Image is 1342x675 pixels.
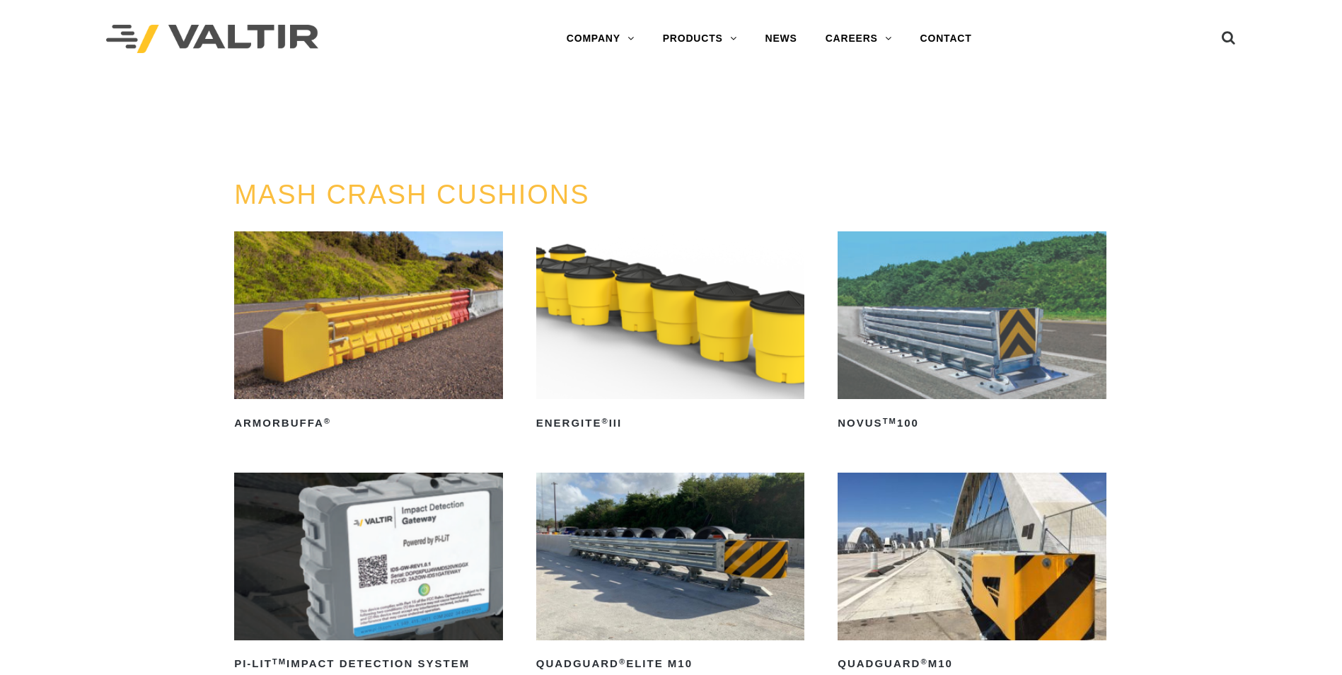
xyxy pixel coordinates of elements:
a: CAREERS [811,25,906,53]
a: NOVUSTM100 [838,231,1106,434]
a: ArmorBuffa® [234,231,503,434]
h2: ArmorBuffa [234,412,503,434]
sup: TM [272,657,287,666]
sup: ® [920,657,927,666]
a: MASH CRASH CUSHIONS [234,180,590,209]
a: CONTACT [906,25,986,53]
sup: TM [883,417,897,425]
h2: ENERGITE III [536,412,805,434]
img: Valtir [106,25,318,54]
a: PRODUCTS [649,25,751,53]
a: ENERGITE®III [536,231,805,434]
a: COMPANY [553,25,649,53]
sup: ® [324,417,331,425]
a: NEWS [751,25,811,53]
sup: ® [601,417,608,425]
h2: NOVUS 100 [838,412,1106,434]
sup: ® [619,657,626,666]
